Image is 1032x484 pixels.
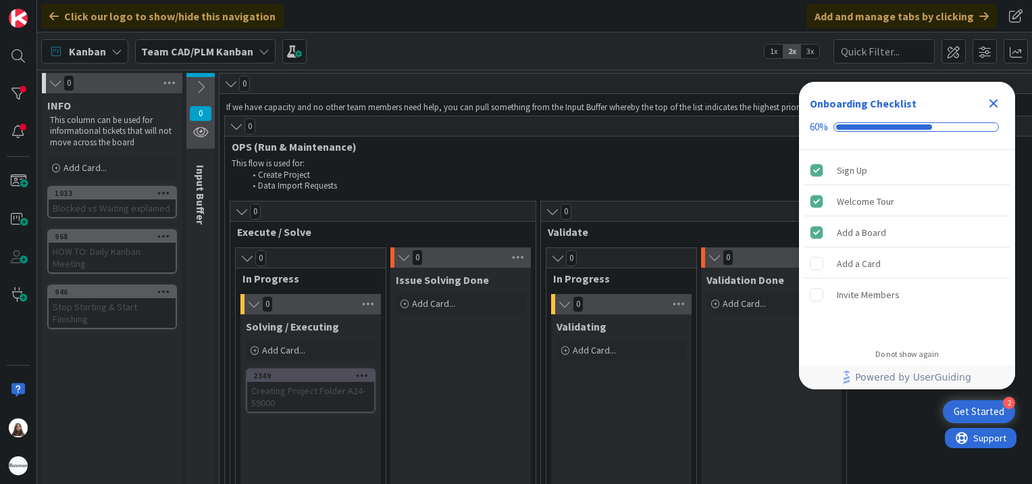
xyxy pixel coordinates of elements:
span: 0 [723,249,733,266]
span: Issue Solving Done [396,273,489,287]
div: 968 [49,231,176,243]
div: Sign Up [837,162,867,178]
span: 0 [63,75,74,91]
div: Stop Starting & Start Finishing [49,298,176,328]
div: 1033 [55,189,176,198]
div: 2349 [253,371,374,381]
div: Invite Members is incomplete. [804,280,1010,310]
div: 2 [1003,397,1015,409]
span: Input Buffer [194,165,207,224]
div: Open Get Started checklist, remaining modules: 2 [943,400,1015,423]
div: Get Started [954,405,1004,418]
span: Execute / Solve [237,225,519,239]
span: 1x [765,45,783,58]
span: Add Card... [723,297,766,310]
div: Checklist progress: 60% [810,121,1004,133]
span: Validate [548,225,829,239]
div: Close Checklist [983,93,1004,114]
span: Validation Done [706,273,784,287]
span: 0 [262,296,273,312]
div: Welcome Tour [837,193,894,210]
div: 946 [55,287,176,297]
span: 0 [573,296,584,312]
div: 1033Blocked vs Waiting explained [49,187,176,217]
span: Powered by UserGuiding [855,369,971,385]
div: 946Stop Starting & Start Finishing [49,286,176,328]
div: 1033 [49,187,176,199]
div: Add a Card [837,256,881,272]
span: INFO [47,99,71,112]
span: Add Card... [573,344,616,356]
a: Powered by UserGuiding [806,365,1008,389]
b: Team CAD/PLM Kanban [141,45,253,58]
span: 0 [561,203,571,220]
span: 0 [250,203,261,220]
span: 0 [566,250,577,266]
div: Do not show again [875,349,939,360]
img: KM [9,418,28,437]
span: Add Card... [262,344,305,356]
div: HOW TO: Daily Kanban Meeting [49,243,176,272]
div: 2349 [247,370,374,382]
span: Support [28,2,61,18]
div: Blocked vs Waiting explained [49,199,176,217]
span: Solving / Executing [246,320,339,333]
div: Invite Members [837,287,900,303]
div: 968 [55,232,176,241]
div: Add a Board is complete. [804,218,1010,247]
div: Add a Card is incomplete. [804,249,1010,279]
div: 946 [49,286,176,298]
div: 968HOW TO: Daily Kanban Meeting [49,231,176,272]
div: Welcome Tour is complete. [804,187,1010,216]
div: 2349Creating Project Folder A24-59000 [247,370,374,412]
span: 0 [412,249,423,266]
span: 3x [801,45,819,58]
span: Add Card... [412,297,455,310]
div: Checklist items [799,150,1015,340]
div: Add and manage tabs by clicking [806,4,997,28]
span: Add Card... [63,162,107,174]
div: Checklist Container [799,82,1015,389]
input: Quick Filter... [833,39,935,64]
span: In Progress [553,272,679,285]
div: Creating Project Folder A24-59000 [247,382,374,412]
span: Validating [557,320,607,333]
span: 0 [255,250,266,266]
span: In Progress [242,272,369,285]
div: Onboarding Checklist [810,95,917,112]
div: Footer [799,365,1015,389]
div: 60% [810,121,828,133]
img: avatar [9,456,28,475]
span: 0 [244,118,255,135]
span: 0 [239,76,250,92]
img: Visit kanbanzone.com [9,9,28,28]
div: Sign Up is complete. [804,155,1010,185]
div: Click our logo to show/hide this navigation [41,4,284,28]
span: Kanban [69,43,106,59]
p: This column can be used for informational tickets that will not move across the board [50,115,174,148]
span: 0 [189,105,212,122]
div: Add a Board [837,224,886,241]
span: 2x [783,45,801,58]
